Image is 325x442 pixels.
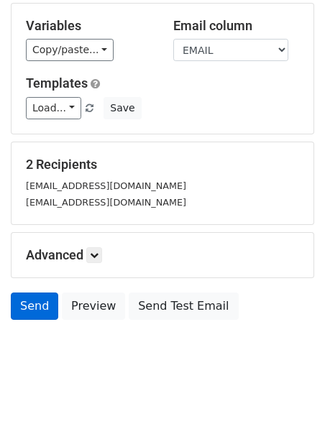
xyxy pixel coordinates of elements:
h5: Email column [173,18,299,34]
a: Templates [26,75,88,91]
a: Load... [26,97,81,119]
h5: Variables [26,18,152,34]
a: Preview [62,293,125,320]
h5: 2 Recipients [26,157,299,172]
a: Send Test Email [129,293,238,320]
small: [EMAIL_ADDRESS][DOMAIN_NAME] [26,180,186,191]
small: [EMAIL_ADDRESS][DOMAIN_NAME] [26,197,186,208]
iframe: Chat Widget [253,373,325,442]
a: Send [11,293,58,320]
button: Save [104,97,141,119]
a: Copy/paste... [26,39,114,61]
h5: Advanced [26,247,299,263]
